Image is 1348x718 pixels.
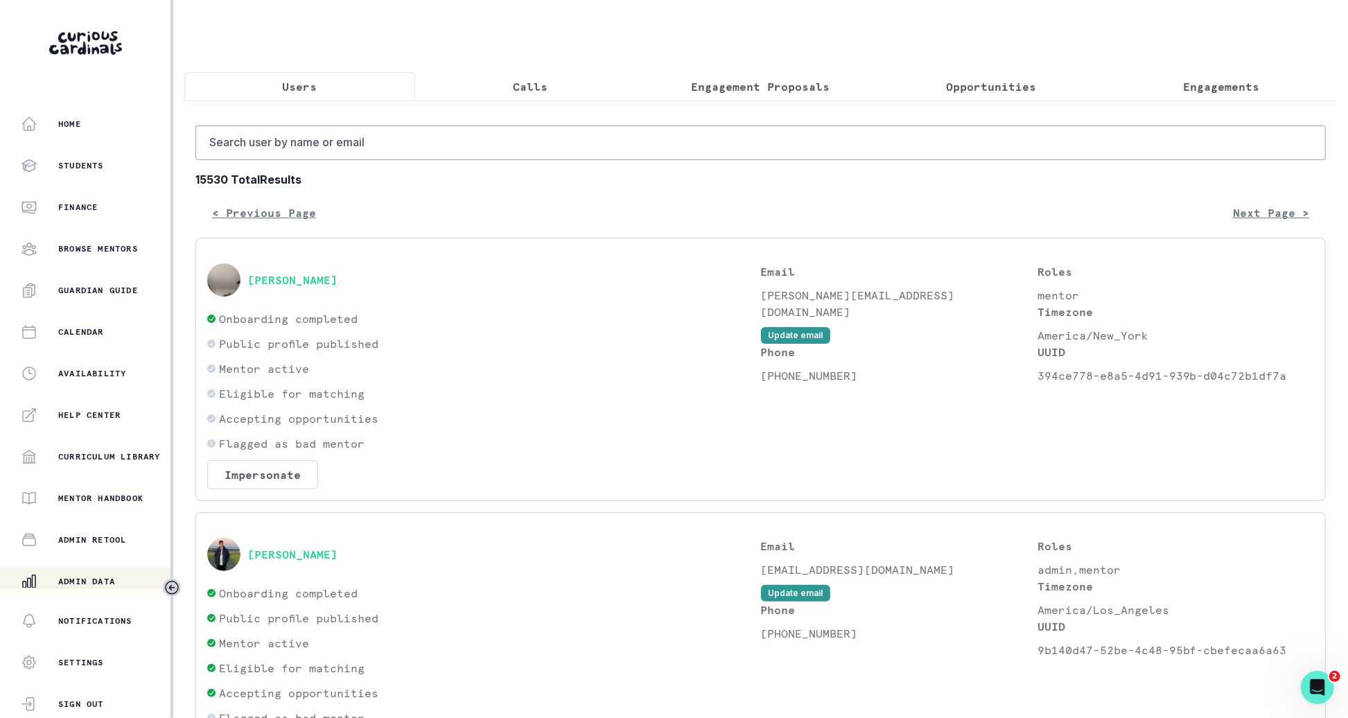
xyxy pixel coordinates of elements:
[58,243,138,254] p: Browse Mentors
[219,335,378,352] p: Public profile published
[195,171,1326,188] b: 15530 Total Results
[1038,344,1314,360] p: UUID
[513,78,548,95] p: Calls
[761,263,1038,280] p: Email
[58,202,98,213] p: Finance
[1038,304,1314,320] p: Timezone
[1038,367,1314,384] p: 394ce778-e8a5-4d91-939b-d04c72b1df7a
[1038,327,1314,344] p: America/New_York
[58,615,132,627] p: Notifications
[58,451,161,462] p: Curriculum Library
[58,534,126,545] p: Admin Retool
[219,410,378,427] p: Accepting opportunities
[1329,671,1340,682] span: 2
[761,625,1038,642] p: [PHONE_NUMBER]
[761,538,1038,554] p: Email
[1216,199,1326,227] button: Next Page >
[58,368,126,379] p: Availability
[1038,618,1314,635] p: UUID
[58,410,121,421] p: Help Center
[58,326,104,338] p: Calendar
[219,635,309,651] p: Mentor active
[195,199,333,227] button: < Previous Page
[761,287,1038,320] p: [PERSON_NAME][EMAIL_ADDRESS][DOMAIN_NAME]
[1301,671,1334,704] iframe: Intercom live chat
[761,602,1038,618] p: Phone
[163,579,181,597] button: Toggle sidebar
[691,78,830,95] p: Engagement Proposals
[247,273,338,287] button: [PERSON_NAME]
[58,119,81,130] p: Home
[219,585,358,602] p: Onboarding completed
[247,548,338,561] button: [PERSON_NAME]
[1038,561,1314,578] p: admin,mentor
[58,493,143,504] p: Mentor Handbook
[1038,287,1314,304] p: mentor
[58,699,104,710] p: Sign Out
[282,78,317,95] p: Users
[58,657,104,668] p: Settings
[1184,78,1260,95] p: Engagements
[219,360,309,377] p: Mentor active
[761,585,830,602] button: Update email
[219,685,378,701] p: Accepting opportunities
[207,460,318,489] button: Impersonate
[219,310,358,327] p: Onboarding completed
[219,610,378,627] p: Public profile published
[761,561,1038,578] p: [EMAIL_ADDRESS][DOMAIN_NAME]
[1038,642,1314,658] p: 9b140d47-52be-4c48-95bf-cbefecaa6a63
[219,385,365,402] p: Eligible for matching
[1038,578,1314,595] p: Timezone
[761,327,830,344] button: Update email
[58,285,138,296] p: Guardian Guide
[58,160,104,171] p: Students
[58,576,115,587] p: Admin Data
[219,435,365,452] p: Flagged as bad mentor
[219,660,365,676] p: Eligible for matching
[1038,263,1314,280] p: Roles
[1038,538,1314,554] p: Roles
[761,344,1038,360] p: Phone
[1038,602,1314,618] p: America/Los_Angeles
[946,78,1036,95] p: Opportunities
[49,31,122,55] img: Curious Cardinals Logo
[761,367,1038,384] p: [PHONE_NUMBER]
